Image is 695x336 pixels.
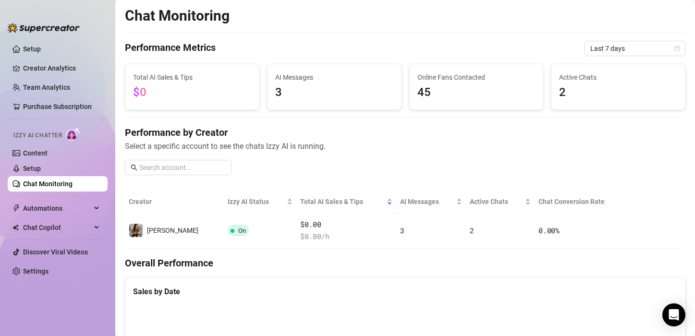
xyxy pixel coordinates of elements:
[417,84,536,102] span: 45
[300,219,393,230] span: $0.00
[133,72,251,83] span: Total AI Sales & Tips
[417,72,536,83] span: Online Fans Contacted
[23,84,70,91] a: Team Analytics
[139,162,226,173] input: Search account...
[13,131,62,140] span: Izzy AI Chatter
[8,23,80,33] img: logo-BBDzfeDw.svg
[23,45,41,53] a: Setup
[23,149,48,157] a: Content
[125,191,224,213] th: Creator
[400,196,454,207] span: AI Messages
[238,227,246,234] span: On
[23,220,91,235] span: Chat Copilot
[133,85,146,99] span: $0
[23,180,73,188] a: Chat Monitoring
[674,46,680,51] span: calendar
[23,248,88,256] a: Discover Viral Videos
[228,196,285,207] span: Izzy AI Status
[538,226,560,235] span: 0.00 %
[23,267,49,275] a: Settings
[275,84,393,102] span: 3
[662,303,685,326] div: Open Intercom Messenger
[147,227,198,234] span: [PERSON_NAME]
[23,60,100,76] a: Creator Analytics
[66,127,81,141] img: AI Chatter
[129,224,143,237] img: Andy
[131,164,137,171] span: search
[590,41,680,56] span: Last 7 days
[470,196,523,207] span: Active Chats
[300,231,393,242] span: $ 0.00 /h
[125,256,685,270] h4: Overall Performance
[466,191,535,213] th: Active Chats
[125,126,685,139] h4: Performance by Creator
[23,165,41,172] a: Setup
[125,7,230,25] h2: Chat Monitoring
[224,191,296,213] th: Izzy AI Status
[125,41,216,56] h4: Performance Metrics
[23,201,91,216] span: Automations
[12,204,20,212] span: thunderbolt
[23,99,100,114] a: Purchase Subscription
[470,226,474,235] span: 2
[296,191,397,213] th: Total AI Sales & Tips
[300,196,385,207] span: Total AI Sales & Tips
[133,286,677,298] div: Sales by Date
[400,226,404,235] span: 3
[12,224,19,231] img: Chat Copilot
[559,84,677,102] span: 2
[535,191,629,213] th: Chat Conversion Rate
[125,140,685,152] span: Select a specific account to see the chats Izzy AI is running.
[396,191,466,213] th: AI Messages
[275,72,393,83] span: AI Messages
[559,72,677,83] span: Active Chats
